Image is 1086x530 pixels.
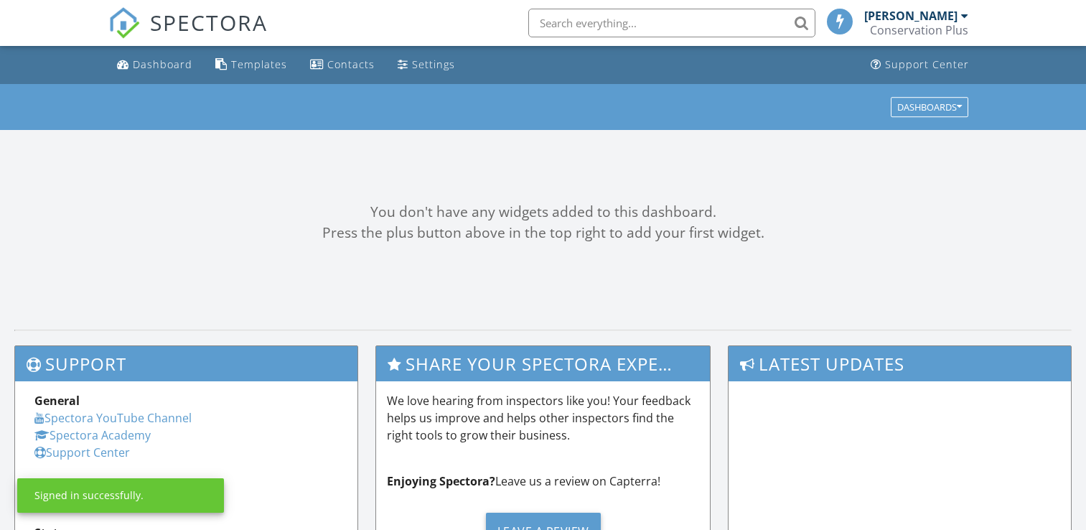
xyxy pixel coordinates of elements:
[387,392,699,444] p: We love hearing from inspectors like you! Your feedback helps us improve and helps other inspecto...
[14,223,1072,243] div: Press the plus button above in the top right to add your first widget.
[885,57,969,71] div: Support Center
[865,52,975,78] a: Support Center
[34,475,338,493] div: Ask the community
[14,202,1072,223] div: You don't have any widgets added to this dashboard.
[34,445,130,460] a: Support Center
[864,9,958,23] div: [PERSON_NAME]
[133,57,192,71] div: Dashboard
[15,346,357,381] h3: Support
[34,488,144,503] div: Signed in successfully.
[387,473,495,489] strong: Enjoying Spectora?
[231,57,287,71] div: Templates
[412,57,455,71] div: Settings
[387,473,699,490] p: Leave us a review on Capterra!
[891,97,968,117] button: Dashboards
[108,19,268,50] a: SPECTORA
[34,410,192,426] a: Spectora YouTube Channel
[376,346,710,381] h3: Share Your Spectora Experience
[304,52,380,78] a: Contacts
[34,427,151,443] a: Spectora Academy
[392,52,461,78] a: Settings
[897,102,962,112] div: Dashboards
[108,7,140,39] img: The Best Home Inspection Software - Spectora
[150,7,268,37] span: SPECTORA
[34,393,80,409] strong: General
[870,23,968,37] div: Conservation Plus
[729,346,1071,381] h3: Latest Updates
[111,52,198,78] a: Dashboard
[327,57,375,71] div: Contacts
[528,9,815,37] input: Search everything...
[210,52,293,78] a: Templates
